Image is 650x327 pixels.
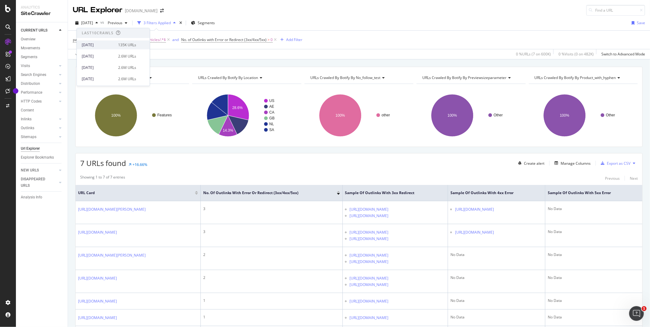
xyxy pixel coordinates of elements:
a: [URL][DOMAIN_NAME] [350,282,389,288]
a: [URL][DOMAIN_NAME] [78,298,117,304]
a: NEW URLS [21,167,57,174]
div: Switch to Advanced Mode [601,51,645,57]
div: Explorer Bookmarks [21,154,54,161]
div: 2.6M URLs [118,65,136,70]
span: vs [100,20,105,25]
span: Sample of Outlinks with 3xx Redirect [345,190,436,196]
a: Sitemaps [21,134,57,140]
div: SiteCrawler [21,10,63,17]
h4: URLs Crawled By Botify By no_follow_test [309,73,408,83]
div: and [172,37,179,42]
div: [DATE] [82,76,114,82]
div: Movements [21,45,40,51]
a: CURRENT URLS [21,27,57,34]
a: [URL][DOMAIN_NAME] [455,206,494,212]
h4: URLs Crawled By Botify By previewsizeparameter [421,73,520,83]
a: [URL][DOMAIN_NAME] [350,275,389,281]
text: AE [269,104,274,109]
text: 28.6% [232,106,243,110]
div: A chart. [417,89,525,142]
span: Segments [198,20,215,25]
text: 100% [560,113,569,118]
text: 100% [335,113,345,118]
div: +16.66% [133,162,147,167]
span: URLs Crawled By Botify By product_with_hyphen [535,75,616,80]
text: SA [269,128,274,132]
svg: A chart. [529,89,638,142]
span: URLs Crawled By Botify By no_follow_test [310,75,380,80]
div: Export as CSV [607,161,630,166]
text: US [269,99,275,103]
svg: A chart. [304,89,413,142]
span: URLs Crawled By Botify By previewsizeparameter [422,75,506,80]
div: Analysis Info [21,194,42,201]
div: No Data [450,314,543,320]
a: DISAPPEARED URLS [21,176,57,189]
button: Previous [105,18,130,28]
a: Inlinks [21,116,57,122]
span: Previous [105,20,122,25]
a: Explorer Bookmarks [21,154,63,161]
div: Last 10 Crawls [82,31,114,36]
div: 2.6M URLs [118,76,136,82]
h4: URLs Crawled By Botify By location [197,73,296,83]
div: 2 [203,275,340,280]
button: and [172,37,179,43]
div: Overview [21,36,35,43]
a: [URL][DOMAIN_NAME] [350,229,389,235]
div: Segments [21,54,37,60]
a: Outlinks [21,125,57,131]
button: Export as CSV [598,158,630,168]
span: No. of Outlinks with Error or Redirect (3xx/4xx/5xx) [203,190,328,196]
div: times [178,20,183,26]
a: [URL][DOMAIN_NAME] [350,206,389,212]
div: DISAPPEARED URLS [21,176,52,189]
text: Other [494,113,503,117]
div: Url Explorer [21,145,40,152]
a: [URL][DOMAIN_NAME] [78,229,117,235]
div: Analytics [21,5,63,10]
a: Overview [21,36,63,43]
div: 3 [203,206,340,212]
div: Create alert [524,161,544,166]
div: [DOMAIN_NAME] [125,8,158,14]
a: Performance [21,89,57,96]
div: Distribution [21,81,40,87]
div: No Data [450,275,543,280]
div: Visits [21,63,30,69]
div: 2.6M URLs [118,54,136,59]
div: No Data [548,314,640,320]
div: URL Explorer [73,5,122,15]
span: > [267,37,270,42]
button: Add Filter [278,36,302,43]
button: 3 Filters Applied [135,18,178,28]
span: Sample of Outlinks with 5xx Error [548,190,631,196]
svg: A chart. [80,89,189,142]
span: ^.*/articles/.*$ [140,36,166,44]
div: No Data [548,206,640,212]
span: URLs Crawled By Botify By location [198,75,258,80]
div: NEW URLS [21,167,39,174]
a: Distribution [21,81,57,87]
text: NL [269,122,274,126]
button: Previous [605,175,620,182]
div: Previous [605,176,620,181]
text: Other [606,113,615,117]
div: Performance [21,89,42,96]
span: URL Card [78,190,193,196]
div: No Data [450,252,543,257]
button: Create alert [516,158,544,168]
input: Find a URL [586,5,645,16]
a: Visits [21,63,57,69]
div: Tooltip anchor [13,88,18,94]
a: [URL][DOMAIN_NAME][PERSON_NAME] [78,206,146,212]
span: 7 URLs found [80,158,126,168]
a: HTTP Codes [21,98,57,105]
button: Manage Columns [552,160,591,167]
text: Features [157,113,172,117]
div: [DATE] [82,42,114,48]
svg: A chart. [192,89,301,142]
